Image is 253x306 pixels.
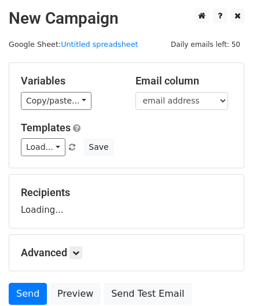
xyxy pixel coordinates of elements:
[21,246,232,259] h5: Advanced
[9,283,47,305] a: Send
[61,40,138,49] a: Untitled spreadsheet
[21,186,232,216] div: Loading...
[21,92,91,110] a: Copy/paste...
[135,75,233,87] h5: Email column
[21,75,118,87] h5: Variables
[21,121,71,134] a: Templates
[50,283,101,305] a: Preview
[167,38,244,51] span: Daily emails left: 50
[21,186,232,199] h5: Recipients
[9,40,138,49] small: Google Sheet:
[9,9,244,28] h2: New Campaign
[104,283,192,305] a: Send Test Email
[83,138,113,156] button: Save
[167,40,244,49] a: Daily emails left: 50
[21,138,65,156] a: Load...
